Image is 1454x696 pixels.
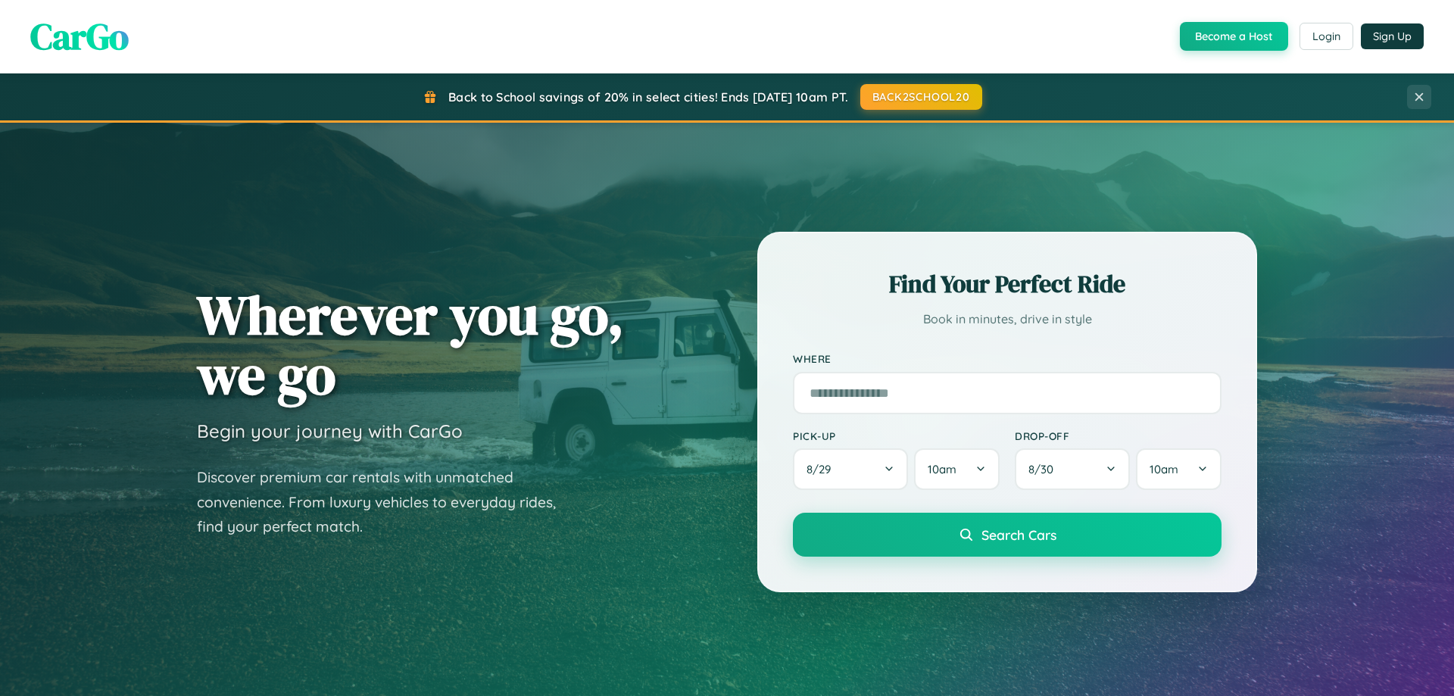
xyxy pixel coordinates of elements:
span: 8 / 29 [807,462,838,476]
span: CarGo [30,11,129,61]
button: 8/29 [793,448,908,490]
span: 10am [928,462,956,476]
h1: Wherever you go, we go [197,285,624,404]
span: 8 / 30 [1028,462,1061,476]
span: Search Cars [981,526,1056,543]
span: 10am [1150,462,1178,476]
p: Book in minutes, drive in style [793,308,1222,330]
button: Login [1300,23,1353,50]
button: Search Cars [793,513,1222,557]
button: Become a Host [1180,22,1288,51]
span: Back to School savings of 20% in select cities! Ends [DATE] 10am PT. [448,89,848,105]
p: Discover premium car rentals with unmatched convenience. From luxury vehicles to everyday rides, ... [197,465,576,539]
button: Sign Up [1361,23,1424,49]
h2: Find Your Perfect Ride [793,267,1222,301]
button: 8/30 [1015,448,1130,490]
button: 10am [914,448,1000,490]
h3: Begin your journey with CarGo [197,420,463,442]
label: Drop-off [1015,429,1222,442]
button: BACK2SCHOOL20 [860,84,982,110]
label: Where [793,353,1222,366]
label: Pick-up [793,429,1000,442]
button: 10am [1136,448,1222,490]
